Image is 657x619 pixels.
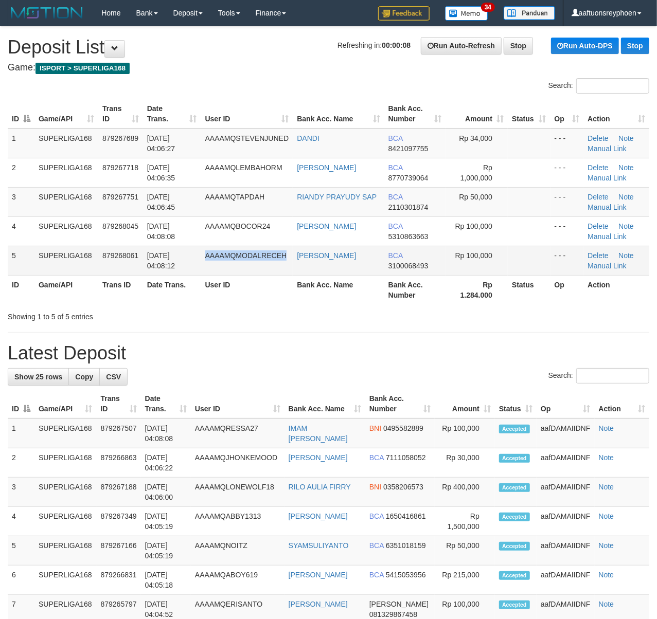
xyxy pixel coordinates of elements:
td: aafDAMAIIDNF [537,536,594,566]
span: AAAAMQBOCOR24 [205,222,271,230]
th: Amount: activate to sort column ascending [446,99,508,129]
a: Note [618,251,634,260]
td: AAAAMQABOY619 [191,566,285,595]
th: Date Trans.: activate to sort column ascending [141,389,191,418]
th: Game/API [34,275,98,304]
a: Stop [504,37,533,54]
th: ID: activate to sort column descending [8,389,34,418]
td: 2 [8,448,34,478]
a: RIANDY PRAYUDY SAP [297,193,377,201]
span: [DATE] 04:06:27 [147,134,175,153]
span: [PERSON_NAME] [369,600,429,608]
td: 6 [8,566,34,595]
a: [PERSON_NAME] [297,222,356,230]
th: Bank Acc. Name: activate to sort column ascending [293,99,384,129]
a: Stop [621,38,649,54]
td: SUPERLIGA168 [34,187,98,216]
td: aafDAMAIIDNF [537,448,594,478]
span: AAAAMQLEMBAHORM [205,163,282,172]
th: Trans ID [98,275,143,304]
span: 879267751 [102,193,138,201]
td: 3 [8,187,34,216]
td: [DATE] 04:08:08 [141,418,191,448]
a: DANDI [297,134,319,142]
a: Delete [588,134,608,142]
th: Amount: activate to sort column ascending [435,389,495,418]
td: - - - [551,129,584,158]
td: SUPERLIGA168 [34,246,98,275]
td: Rp 1,500,000 [435,507,495,536]
a: Delete [588,251,608,260]
th: Game/API: activate to sort column ascending [34,389,97,418]
span: BCA [388,251,403,260]
span: Copy 081329867458 to clipboard [369,610,417,618]
th: ID [8,275,34,304]
a: Run Auto-Refresh [421,37,502,54]
a: [PERSON_NAME] [297,251,356,260]
a: [PERSON_NAME] [297,163,356,172]
th: Action: activate to sort column ascending [595,389,649,418]
a: Note [618,222,634,230]
span: BCA [369,541,384,550]
span: Copy [75,373,93,381]
td: SUPERLIGA168 [34,566,97,595]
td: aafDAMAIIDNF [537,566,594,595]
a: Manual Link [588,203,627,211]
a: SYAMSULIYANTO [289,541,349,550]
img: MOTION_logo.png [8,5,86,21]
span: [DATE] 04:08:12 [147,251,175,270]
a: Note [599,512,614,520]
td: aafDAMAIIDNF [537,507,594,536]
span: BCA [388,222,403,230]
th: Op [551,275,584,304]
th: Bank Acc. Number: activate to sort column ascending [365,389,435,418]
span: CSV [106,373,121,381]
a: Show 25 rows [8,368,69,386]
td: 3 [8,478,34,507]
th: ID: activate to sort column descending [8,99,34,129]
span: 879268061 [102,251,138,260]
td: 2 [8,158,34,187]
span: BCA [388,163,403,172]
a: Note [618,193,634,201]
th: Date Trans. [143,275,201,304]
td: SUPERLIGA168 [34,418,97,448]
td: SUPERLIGA168 [34,158,98,187]
th: Bank Acc. Name [293,275,384,304]
span: Copy 8421097755 to clipboard [388,144,429,153]
td: [DATE] 04:05:19 [141,507,191,536]
span: Copy 2110301874 to clipboard [388,203,429,211]
div: Showing 1 to 5 of 5 entries [8,307,266,322]
span: BCA [388,134,403,142]
span: 879268045 [102,222,138,230]
span: Copy 3100068493 to clipboard [388,262,429,270]
a: Delete [588,163,608,172]
a: Delete [588,222,608,230]
span: Accepted [499,542,530,551]
td: SUPERLIGA168 [34,129,98,158]
a: Delete [588,193,608,201]
span: BCA [369,571,384,579]
span: Rp 100,000 [455,222,492,230]
td: AAAAMQNOITZ [191,536,285,566]
span: Copy 7111058052 to clipboard [386,453,426,462]
th: Action [583,275,649,304]
td: 879267188 [97,478,141,507]
a: [PERSON_NAME] [289,571,348,579]
span: AAAAMQTAPDAH [205,193,265,201]
td: Rp 215,000 [435,566,495,595]
th: Bank Acc. Name: activate to sort column ascending [285,389,365,418]
th: User ID [201,275,293,304]
a: Manual Link [588,174,627,182]
a: Note [599,600,614,608]
span: Copy 8770739064 to clipboard [388,174,429,182]
span: BCA [369,512,384,520]
td: Rp 100,000 [435,418,495,448]
input: Search: [576,78,649,94]
a: [PERSON_NAME] [289,512,348,520]
span: Rp 1,000,000 [460,163,492,182]
td: SUPERLIGA168 [34,216,98,246]
th: Status: activate to sort column ascending [508,99,551,129]
span: AAAAMQSTEVENJUNED [205,134,289,142]
span: 34 [481,3,495,12]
